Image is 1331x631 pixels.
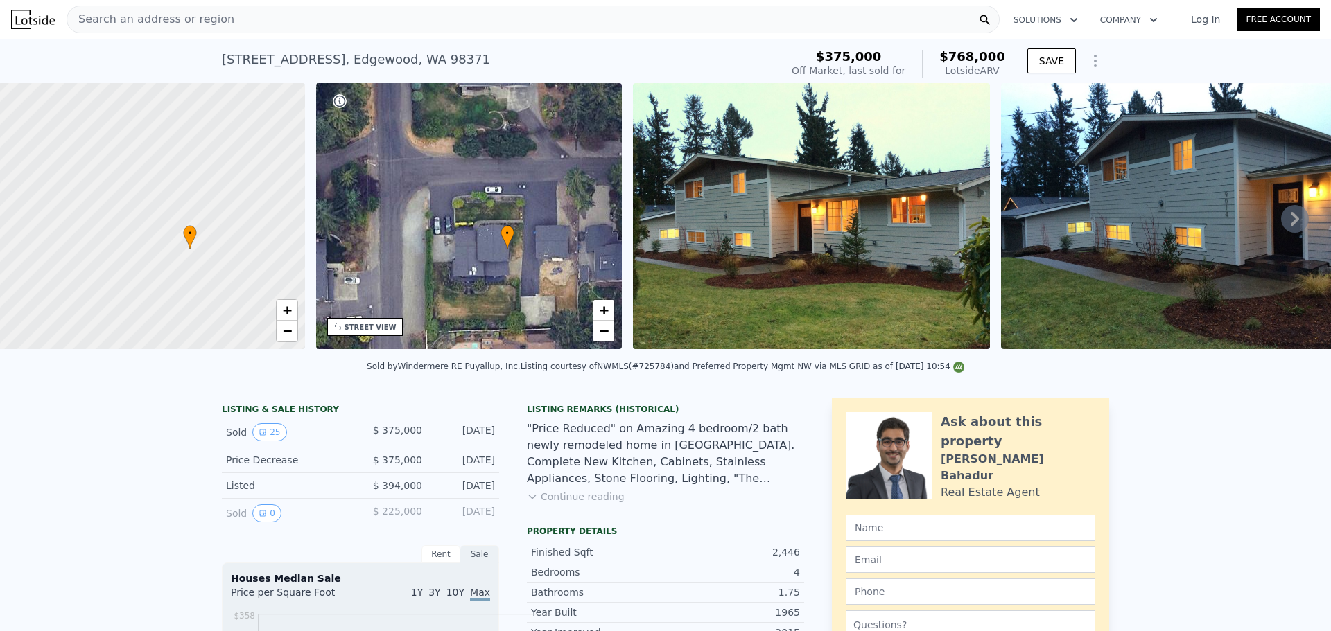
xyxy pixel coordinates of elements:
[470,587,490,601] span: Max
[846,578,1095,605] input: Phone
[941,451,1095,484] div: [PERSON_NAME] Bahadur
[665,605,800,619] div: 1965
[501,225,514,249] div: •
[411,587,423,598] span: 1Y
[1027,48,1076,73] button: SAVE
[633,83,990,349] img: Sale: 123862980 Parcel: 101072546
[433,423,495,441] div: [DATE]
[222,404,499,418] div: LISTING & SALE HISTORY
[252,423,286,441] button: View historical data
[277,300,297,321] a: Zoom in
[433,479,495,492] div: [DATE]
[231,571,490,585] div: Houses Median Sale
[846,515,1095,541] input: Name
[531,585,665,599] div: Bathrooms
[792,64,905,78] div: Off Market, last sold for
[373,425,422,436] span: $ 375,000
[226,504,349,522] div: Sold
[183,227,197,240] span: •
[433,453,495,467] div: [DATE]
[527,526,804,537] div: Property details
[939,64,1005,78] div: Lotside ARV
[531,545,665,559] div: Finished Sqft
[183,225,197,249] div: •
[446,587,464,598] span: 10Y
[226,453,349,467] div: Price Decrease
[600,322,609,339] span: −
[373,480,422,491] span: $ 394,000
[1081,47,1109,75] button: Show Options
[460,545,499,563] div: Sale
[367,362,521,371] div: Sold by Windermere RE Puyallup, Inc .
[527,420,804,487] div: "Price Reduced" on Amazing 4 bedroom/2 bath newly remodeled home in [GEOGRAPHIC_DATA]. Complete N...
[665,585,800,599] div: 1.75
[11,10,55,29] img: Lotside
[527,490,625,504] button: Continue reading
[222,50,490,69] div: [STREET_ADDRESS] , Edgewood , WA 98371
[1237,8,1320,31] a: Free Account
[665,565,800,579] div: 4
[433,504,495,522] div: [DATE]
[531,605,665,619] div: Year Built
[1002,8,1089,33] button: Solutions
[600,301,609,319] span: +
[816,49,882,64] span: $375,000
[252,504,281,522] button: View historical data
[373,454,422,465] span: $ 375,000
[277,321,297,341] a: Zoom out
[428,587,440,598] span: 3Y
[939,49,1005,64] span: $768,000
[282,322,291,339] span: −
[226,479,349,492] div: Listed
[521,362,964,371] div: Listing courtesy of NWMLS (#725784) and Preferred Property Mgmt NW via MLS GRID as of [DATE] 10:54
[1089,8,1169,33] button: Company
[941,412,1095,451] div: Ask about this property
[941,484,1040,501] div: Real Estate Agent
[531,565,665,579] div: Bedrooms
[665,545,800,559] div: 2,446
[593,300,614,321] a: Zoom in
[282,301,291,319] span: +
[345,322,397,332] div: STREET VIEW
[67,11,234,28] span: Search an address or region
[373,506,422,517] span: $ 225,000
[527,404,804,415] div: Listing Remarks (Historical)
[421,545,460,563] div: Rent
[1174,12,1237,26] a: Log In
[846,546,1095,573] input: Email
[231,585,360,607] div: Price per Square Foot
[953,362,964,373] img: NWMLS Logo
[501,227,514,240] span: •
[234,611,255,621] tspan: $358
[226,423,349,441] div: Sold
[593,321,614,341] a: Zoom out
